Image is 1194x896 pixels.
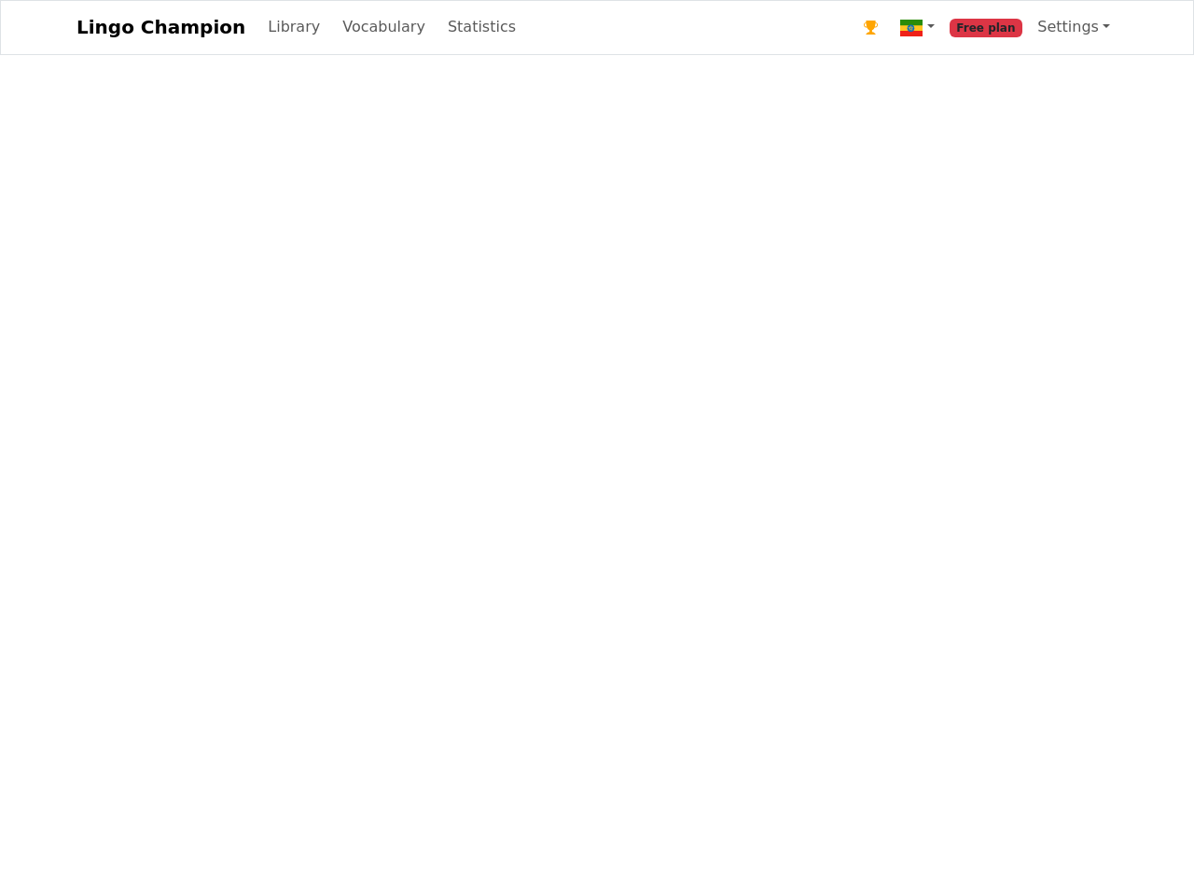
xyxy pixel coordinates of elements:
[260,8,327,46] a: Library
[76,8,245,46] a: Lingo Champion
[900,17,923,39] img: et.svg
[950,19,1023,37] span: Free plan
[440,8,523,46] a: Statistics
[335,8,433,46] a: Vocabulary
[1030,8,1118,46] a: Settings
[942,8,1031,47] a: Free plan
